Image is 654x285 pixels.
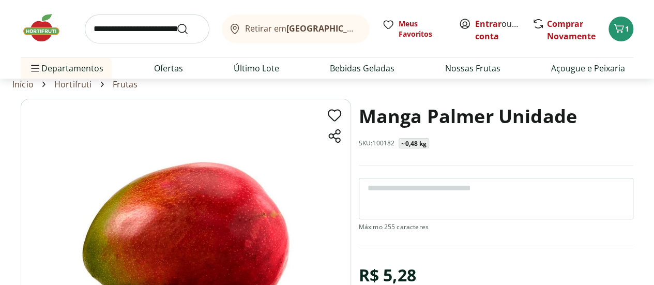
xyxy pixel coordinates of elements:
a: Entrar [475,18,501,29]
button: Menu [29,56,41,81]
a: Nossas Frutas [445,62,500,74]
a: Ofertas [154,62,183,74]
button: Retirar em[GEOGRAPHIC_DATA]/[GEOGRAPHIC_DATA] [222,14,370,43]
a: Hortifruti [54,80,92,89]
span: Meus Favoritos [399,19,446,39]
input: search [85,14,209,43]
a: Criar conta [475,18,532,42]
a: Início [12,80,34,89]
a: Açougue e Peixaria [551,62,625,74]
span: Retirar em [245,24,359,33]
span: 1 [625,24,629,34]
span: ou [475,18,521,42]
img: Hortifruti [21,12,72,43]
a: Último Lote [234,62,279,74]
a: Bebidas Geladas [330,62,394,74]
a: Meus Favoritos [382,19,446,39]
h1: Manga Palmer Unidade [359,99,577,134]
p: ~0,48 kg [401,140,427,148]
p: SKU: 100182 [359,139,395,147]
button: Carrinho [609,17,633,41]
span: Departamentos [29,56,103,81]
a: Comprar Novamente [547,18,596,42]
button: Submit Search [176,23,201,35]
b: [GEOGRAPHIC_DATA]/[GEOGRAPHIC_DATA] [286,23,461,34]
a: Frutas [113,80,138,89]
